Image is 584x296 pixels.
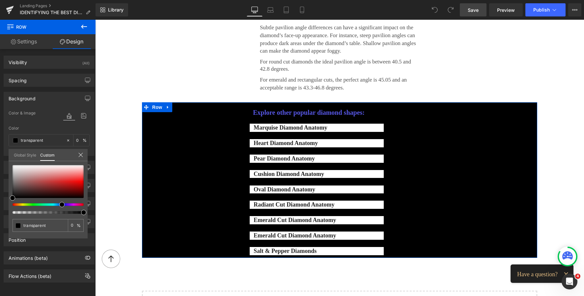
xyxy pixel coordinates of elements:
a: Preview [489,3,523,16]
span: Library [108,7,124,13]
a: Landing Pages [20,3,96,9]
a: Desktop [247,3,263,16]
a: Global Style [14,149,36,160]
span: Publish [533,7,550,12]
a: New Library [96,3,128,16]
button: Publish [525,3,566,16]
span: Preview [497,7,515,13]
a: Design [48,34,96,49]
span: Row [7,20,72,34]
span: IDENTIFYING THE BEST DIAMONDS - READ OUR GUIDE [20,10,83,15]
iframe: Intercom live chat [562,274,577,289]
div: % [68,219,84,232]
a: Custom [40,149,55,161]
a: Mobile [294,3,310,16]
span: Save [468,7,479,13]
button: Undo [428,3,441,16]
button: Redo [444,3,457,16]
span: 4 [575,274,580,279]
input: Color [23,222,65,229]
a: Tablet [278,3,294,16]
button: More [568,3,581,16]
a: Laptop [263,3,278,16]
